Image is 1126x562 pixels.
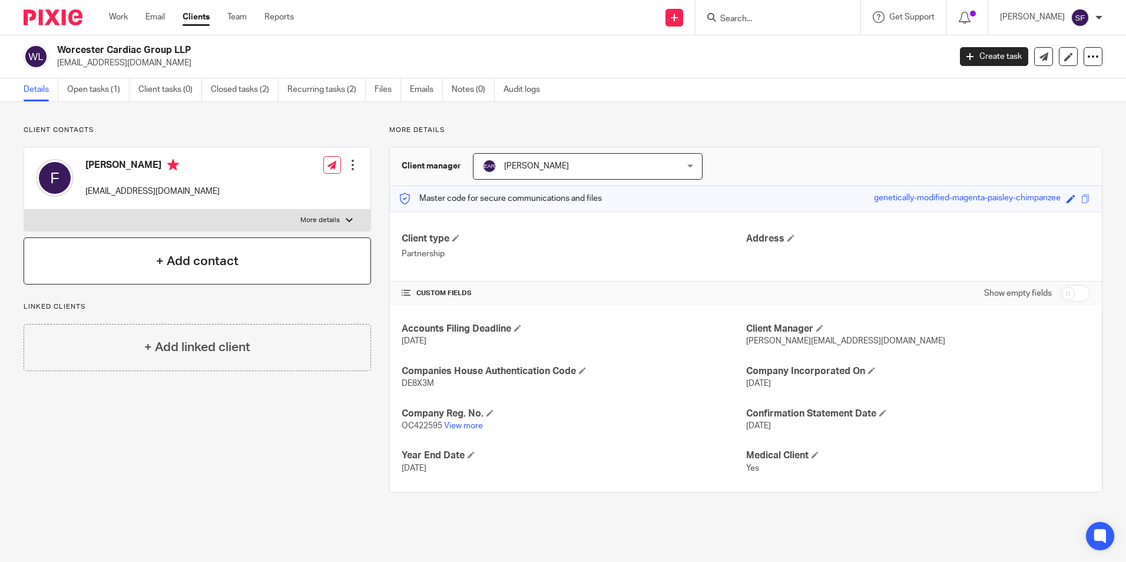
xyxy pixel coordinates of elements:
[504,78,549,101] a: Audit logs
[746,464,759,472] span: Yes
[402,233,746,245] h4: Client type
[85,186,220,197] p: [EMAIL_ADDRESS][DOMAIN_NAME]
[24,302,371,312] p: Linked clients
[402,289,746,298] h4: CUSTOM FIELDS
[402,422,442,430] span: OC422595
[57,44,765,57] h2: Worcester Cardiac Group LLP
[167,159,179,171] i: Primary
[746,408,1090,420] h4: Confirmation Statement Date
[300,216,340,225] p: More details
[1000,11,1065,23] p: [PERSON_NAME]
[156,252,239,270] h4: + Add contact
[746,379,771,388] span: [DATE]
[402,408,746,420] h4: Company Reg. No.
[402,337,426,345] span: [DATE]
[144,338,250,356] h4: + Add linked client
[402,365,746,378] h4: Companies House Authentication Code
[746,422,771,430] span: [DATE]
[36,159,74,197] img: svg%3E
[24,78,58,101] a: Details
[402,160,461,172] h3: Client manager
[402,323,746,335] h4: Accounts Filing Deadline
[183,11,210,23] a: Clients
[399,193,602,204] p: Master code for secure communications and files
[287,78,366,101] a: Recurring tasks (2)
[109,11,128,23] a: Work
[24,44,48,69] img: svg%3E
[452,78,495,101] a: Notes (0)
[402,248,746,260] p: Partnership
[444,422,483,430] a: View more
[410,78,443,101] a: Emails
[746,365,1090,378] h4: Company Incorporated On
[389,125,1102,135] p: More details
[746,323,1090,335] h4: Client Manager
[375,78,401,101] a: Files
[874,192,1061,206] div: genetically-modified-magenta-paisley-chimpanzee
[482,159,496,173] img: svg%3E
[402,449,746,462] h4: Year End Date
[746,449,1090,462] h4: Medical Client
[1071,8,1089,27] img: svg%3E
[746,337,945,345] span: [PERSON_NAME][EMAIL_ADDRESS][DOMAIN_NAME]
[138,78,202,101] a: Client tasks (0)
[402,379,434,388] span: DE8X3M
[402,464,426,472] span: [DATE]
[960,47,1028,66] a: Create task
[145,11,165,23] a: Email
[67,78,130,101] a: Open tasks (1)
[504,162,569,170] span: [PERSON_NAME]
[264,11,294,23] a: Reports
[57,57,942,69] p: [EMAIL_ADDRESS][DOMAIN_NAME]
[211,78,279,101] a: Closed tasks (2)
[24,9,82,25] img: Pixie
[24,125,371,135] p: Client contacts
[227,11,247,23] a: Team
[719,14,825,25] input: Search
[85,159,220,174] h4: [PERSON_NAME]
[984,287,1052,299] label: Show empty fields
[746,233,1090,245] h4: Address
[889,13,935,21] span: Get Support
